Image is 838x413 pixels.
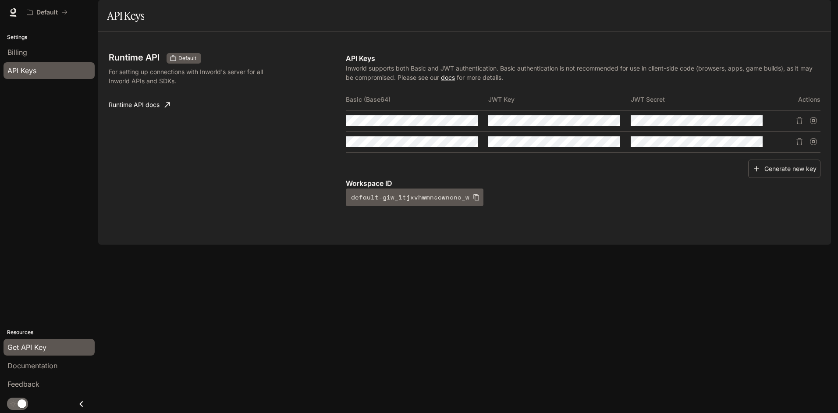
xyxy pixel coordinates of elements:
p: Inworld supports both Basic and JWT authentication. Basic authentication is not recommended for u... [346,64,820,82]
p: For setting up connections with Inworld's server for all Inworld APIs and SDKs. [109,67,281,85]
button: Generate new key [748,160,820,178]
p: Default [36,9,58,16]
h1: API Keys [107,7,144,25]
button: Delete API key [792,114,806,128]
th: JWT Key [488,89,631,110]
th: Actions [773,89,820,110]
div: These keys will apply to your current workspace only [167,53,201,64]
a: docs [441,74,455,81]
span: Default [175,54,200,62]
th: Basic (Base64) [346,89,488,110]
a: Runtime API docs [105,96,174,114]
p: Workspace ID [346,178,820,189]
button: Suspend API key [806,114,820,128]
th: JWT Secret [631,89,773,110]
h3: Runtime API [109,53,160,62]
button: Delete API key [792,135,806,149]
p: API Keys [346,53,820,64]
button: Suspend API key [806,135,820,149]
button: default-giw_1tjxvhwmnscwncno_w [346,189,483,206]
button: All workspaces [23,4,71,21]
